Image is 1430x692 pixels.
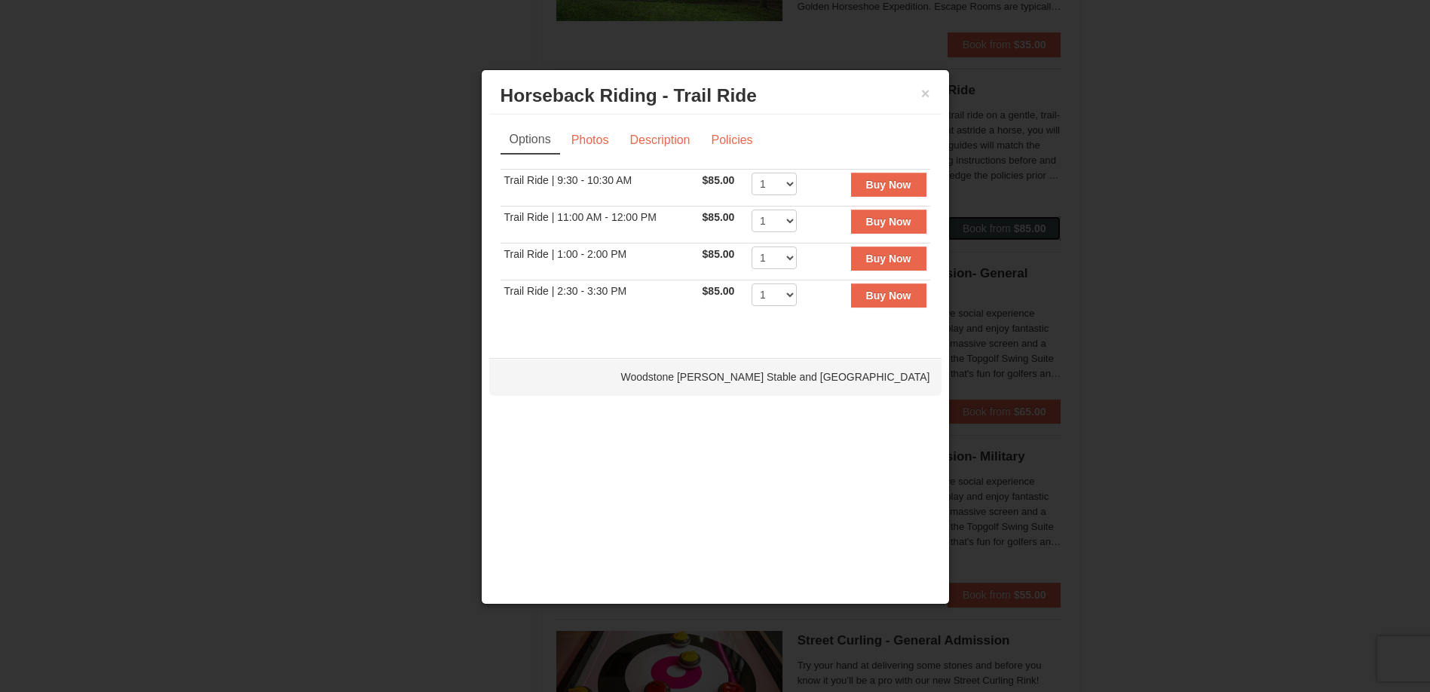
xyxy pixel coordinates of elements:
a: Policies [701,126,762,155]
td: Trail Ride | 9:30 - 10:30 AM [501,169,699,206]
button: Buy Now [851,173,926,197]
strong: Buy Now [866,253,911,265]
button: Buy Now [851,283,926,308]
td: Trail Ride | 2:30 - 3:30 PM [501,280,699,317]
span: $85.00 [703,174,735,186]
strong: Buy Now [866,179,911,191]
td: Trail Ride | 11:00 AM - 12:00 PM [501,206,699,243]
span: $85.00 [703,211,735,223]
span: $85.00 [703,248,735,260]
h3: Horseback Riding - Trail Ride [501,84,930,107]
span: $85.00 [703,285,735,297]
strong: Buy Now [866,289,911,302]
button: Buy Now [851,246,926,271]
button: × [921,86,930,101]
div: Woodstone [PERSON_NAME] Stable and [GEOGRAPHIC_DATA] [489,358,942,396]
button: Buy Now [851,210,926,234]
a: Photos [562,126,619,155]
td: Trail Ride | 1:00 - 2:00 PM [501,243,699,280]
a: Options [501,126,560,155]
a: Description [620,126,700,155]
strong: Buy Now [866,216,911,228]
